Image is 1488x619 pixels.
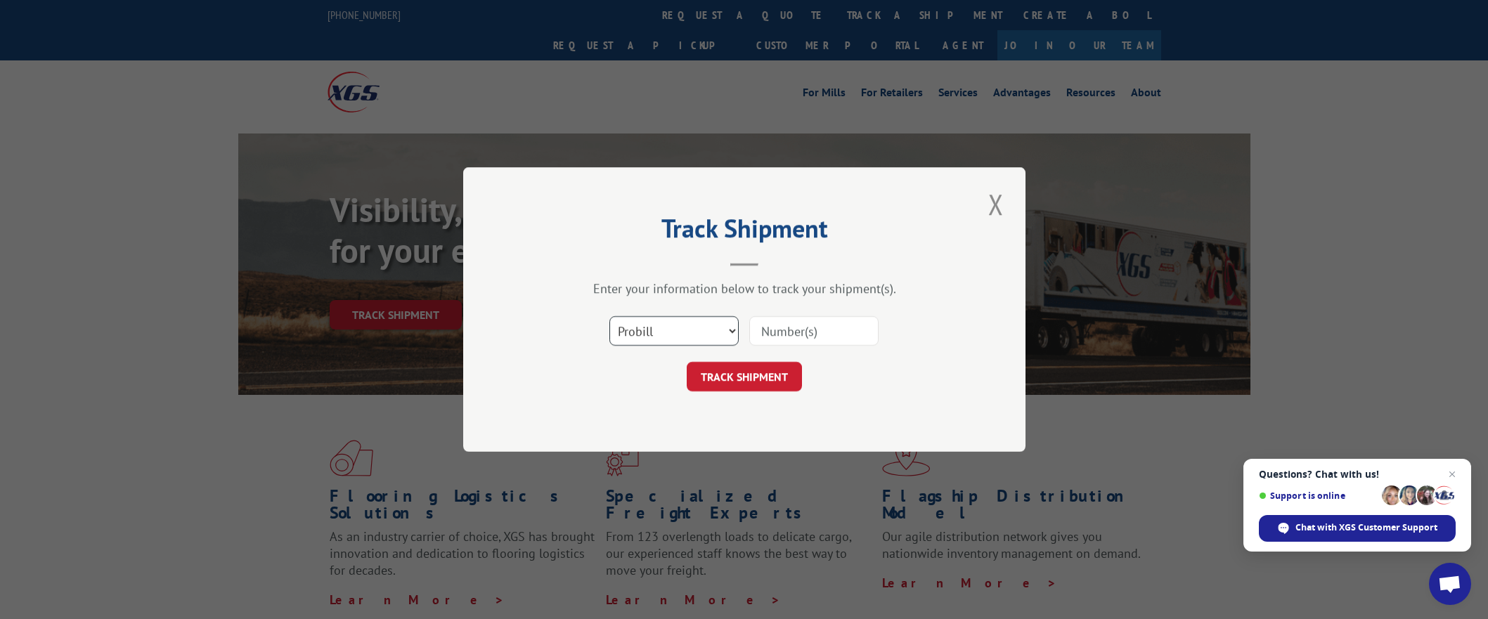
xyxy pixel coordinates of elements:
input: Number(s) [749,316,879,346]
button: TRACK SHIPMENT [687,362,802,391]
button: Close modal [984,185,1008,223]
span: Support is online [1259,490,1377,501]
a: Open chat [1429,563,1471,605]
div: Enter your information below to track your shipment(s). [533,280,955,297]
span: Chat with XGS Customer Support [1259,515,1456,542]
span: Questions? Chat with us! [1259,469,1456,480]
h2: Track Shipment [533,219,955,245]
span: Chat with XGS Customer Support [1295,521,1437,534]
